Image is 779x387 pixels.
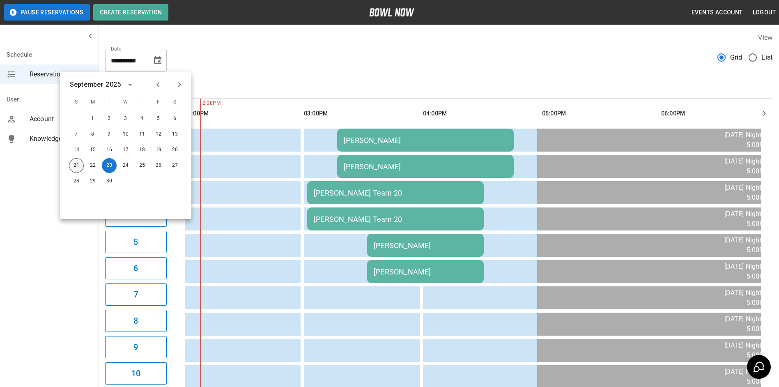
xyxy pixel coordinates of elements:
[344,162,507,171] div: [PERSON_NAME]
[344,136,507,145] div: [PERSON_NAME]
[123,78,137,92] button: calendar view is open, switch to year view
[374,241,477,250] div: [PERSON_NAME]
[185,102,301,125] th: 02:00PM
[105,231,167,253] button: 5
[133,262,138,275] h6: 6
[106,80,121,90] div: 2025
[105,257,167,279] button: 6
[69,94,84,111] span: S
[135,111,149,126] button: Sep 4, 2025
[30,69,92,79] span: Reservations
[369,8,414,16] img: logo
[102,158,117,173] button: Sep 23, 2025
[133,235,138,249] h6: 5
[151,158,166,173] button: Sep 26, 2025
[69,127,84,142] button: Sep 7, 2025
[70,80,103,90] div: September
[102,111,117,126] button: Sep 2, 2025
[151,94,166,111] span: F
[118,143,133,157] button: Sep 17, 2025
[102,143,117,157] button: Sep 16, 2025
[30,134,92,144] span: Knowledge Base
[151,143,166,157] button: Sep 19, 2025
[749,5,779,20] button: Logout
[168,111,182,126] button: Sep 6, 2025
[85,94,100,111] span: M
[102,174,117,189] button: Sep 30, 2025
[105,310,167,332] button: 8
[730,53,742,62] span: Grid
[314,215,477,223] div: [PERSON_NAME] Team 20
[118,158,133,173] button: Sep 24, 2025
[133,341,138,354] h6: 9
[85,111,100,126] button: Sep 1, 2025
[761,53,772,62] span: List
[151,78,165,92] button: Previous month
[69,174,84,189] button: Sep 28, 2025
[105,283,167,306] button: 7
[135,158,149,173] button: Sep 25, 2025
[69,158,84,173] button: Sep 21, 2025
[168,94,182,111] span: S
[4,4,90,21] button: Pause Reservations
[85,143,100,157] button: Sep 15, 2025
[172,78,186,92] button: Next month
[133,314,138,327] h6: 8
[168,127,182,142] button: Sep 13, 2025
[69,143,84,157] button: Sep 14, 2025
[93,4,168,21] button: Create Reservation
[85,158,100,173] button: Sep 22, 2025
[85,174,100,189] button: Sep 29, 2025
[135,143,149,157] button: Sep 18, 2025
[151,111,166,126] button: Sep 5, 2025
[200,99,202,108] span: 2:08PM
[314,189,477,197] div: [PERSON_NAME] Team 20
[102,127,117,142] button: Sep 9, 2025
[151,127,166,142] button: Sep 12, 2025
[118,127,133,142] button: Sep 10, 2025
[149,52,166,69] button: Choose date, selected date is Sep 23, 2025
[105,336,167,358] button: 9
[102,94,117,111] span: T
[168,158,182,173] button: Sep 27, 2025
[118,94,133,111] span: W
[105,362,167,385] button: 10
[135,127,149,142] button: Sep 11, 2025
[688,5,746,20] button: Events Account
[374,267,477,276] div: [PERSON_NAME]
[118,111,133,126] button: Sep 3, 2025
[131,367,140,380] h6: 10
[105,78,772,98] div: inventory tabs
[758,34,772,41] label: View
[133,288,138,301] h6: 7
[30,114,92,124] span: Account
[85,127,100,142] button: Sep 8, 2025
[135,94,149,111] span: T
[168,143,182,157] button: Sep 20, 2025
